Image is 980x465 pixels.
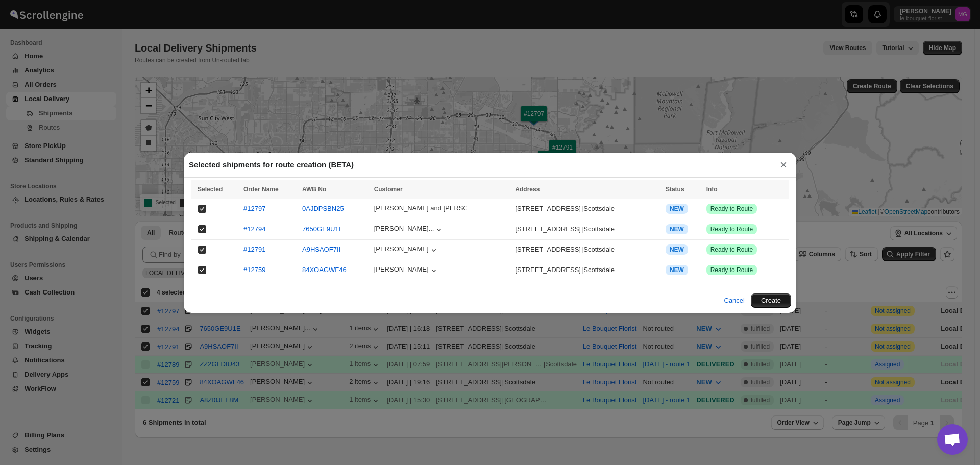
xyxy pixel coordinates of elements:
[583,204,615,214] div: Scottsdale
[374,204,504,212] div: [PERSON_NAME] and [PERSON_NAME]...
[302,186,326,193] span: AWB No
[666,186,684,193] span: Status
[670,205,684,212] span: NEW
[515,186,540,193] span: Address
[937,424,968,455] div: Open chat
[374,186,403,193] span: Customer
[776,158,791,172] button: ×
[706,186,718,193] span: Info
[198,186,223,193] span: Selected
[302,205,344,212] button: 0AJDPSBN25
[189,160,354,170] h2: Selected shipments for route creation (BETA)
[243,205,265,212] button: #12797
[515,204,581,214] div: [STREET_ADDRESS]
[243,186,279,193] span: Order Name
[710,205,753,213] span: Ready to Route
[515,204,659,214] div: |
[374,204,467,214] button: [PERSON_NAME] and [PERSON_NAME]...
